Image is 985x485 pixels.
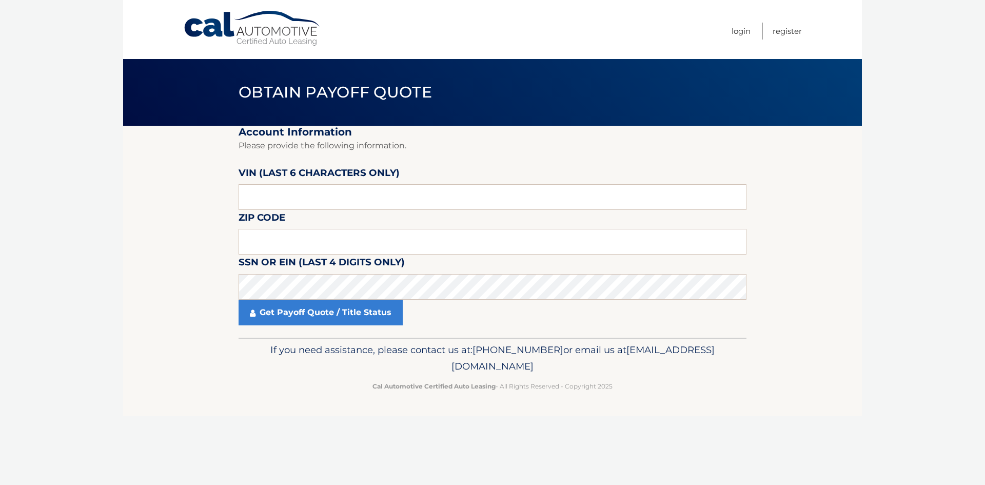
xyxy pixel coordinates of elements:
a: Get Payoff Quote / Title Status [239,300,403,325]
label: SSN or EIN (last 4 digits only) [239,255,405,274]
label: Zip Code [239,210,285,229]
p: - All Rights Reserved - Copyright 2025 [245,381,740,392]
span: Obtain Payoff Quote [239,83,432,102]
a: Cal Automotive [183,10,322,47]
label: VIN (last 6 characters only) [239,165,400,184]
p: Please provide the following information. [239,139,746,153]
a: Login [732,23,751,40]
strong: Cal Automotive Certified Auto Leasing [372,382,496,390]
h2: Account Information [239,126,746,139]
span: [PHONE_NUMBER] [472,344,563,356]
a: Register [773,23,802,40]
p: If you need assistance, please contact us at: or email us at [245,342,740,375]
